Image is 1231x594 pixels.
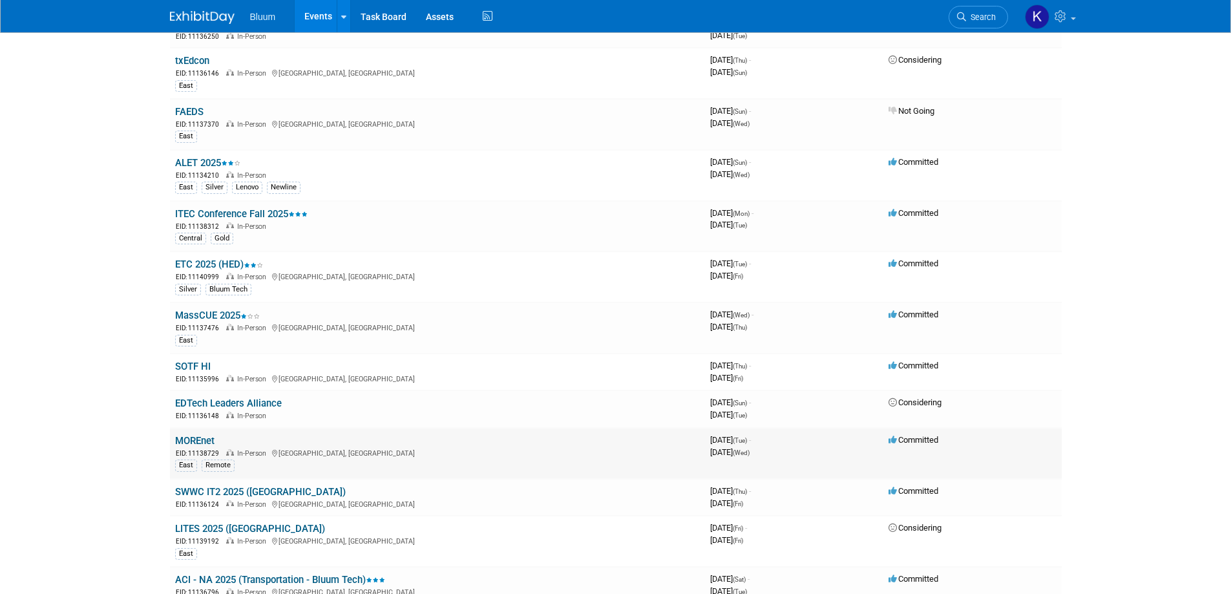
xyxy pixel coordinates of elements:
div: East [175,182,197,193]
span: [DATE] [710,361,751,370]
span: EID: 11140999 [176,273,224,281]
span: [DATE] [710,208,753,218]
div: Newline [267,182,300,193]
div: [GEOGRAPHIC_DATA], [GEOGRAPHIC_DATA] [175,118,700,129]
span: Bluum [250,12,276,22]
span: (Thu) [733,324,747,331]
div: [GEOGRAPHIC_DATA], [GEOGRAPHIC_DATA] [175,447,700,458]
div: [GEOGRAPHIC_DATA], [GEOGRAPHIC_DATA] [175,322,700,333]
span: In-Person [237,449,270,458]
a: MOREnet [175,435,215,447]
img: In-Person Event [226,324,234,330]
span: (Sat) [733,576,746,583]
img: In-Person Event [226,500,234,507]
span: Not Going [889,106,934,116]
span: (Fri) [733,500,743,507]
span: In-Person [237,273,270,281]
span: [DATE] [710,67,747,77]
span: [DATE] [710,486,751,496]
span: (Tue) [733,32,747,39]
a: ACI - NA 2025 (Transportation - Bluum Tech) [175,574,385,586]
span: (Thu) [733,363,747,370]
div: Gold [211,233,233,244]
span: [DATE] [710,498,743,508]
span: (Sun) [733,159,747,166]
img: In-Person Event [226,375,234,381]
a: txEdcon [175,55,209,67]
img: In-Person Event [226,537,234,544]
img: Kellie Noller [1025,5,1049,29]
span: EID: 11138312 [176,223,224,230]
span: [DATE] [710,118,750,128]
span: EID: 11136146 [176,70,224,77]
span: (Wed) [733,120,750,127]
span: EID: 11139192 [176,538,224,545]
span: (Tue) [733,222,747,229]
span: EID: 11136250 [176,33,224,40]
span: [DATE] [710,535,743,545]
span: (Mon) [733,210,750,217]
a: ALET 2025 [175,157,240,169]
div: East [175,131,197,142]
div: Silver [202,182,227,193]
span: (Fri) [733,537,743,544]
span: (Tue) [733,260,747,268]
span: - [749,486,751,496]
span: In-Person [237,120,270,129]
a: LITES 2025 ([GEOGRAPHIC_DATA]) [175,523,325,535]
a: Search [949,6,1008,28]
span: EID: 11135996 [176,376,224,383]
span: [DATE] [710,447,750,457]
span: - [749,259,751,268]
span: In-Person [237,222,270,231]
span: - [752,310,753,319]
div: Lenovo [232,182,262,193]
span: [DATE] [710,373,743,383]
span: (Fri) [733,273,743,280]
span: [DATE] [710,574,750,584]
span: [DATE] [710,30,747,40]
div: East [175,335,197,346]
span: Committed [889,435,938,445]
span: [DATE] [710,55,751,65]
img: In-Person Event [226,32,234,39]
a: MassCUE 2025 [175,310,260,321]
span: EID: 11136124 [176,501,224,508]
span: (Fri) [733,375,743,382]
span: (Wed) [733,449,750,456]
span: - [749,361,751,370]
div: [GEOGRAPHIC_DATA], [GEOGRAPHIC_DATA] [175,271,700,282]
div: East [175,548,197,560]
span: (Wed) [733,312,750,319]
a: ITEC Conference Fall 2025 [175,208,308,220]
span: Considering [889,55,942,65]
span: - [749,106,751,116]
span: Committed [889,157,938,167]
span: Committed [889,208,938,218]
span: - [749,157,751,167]
span: Considering [889,523,942,533]
span: (Thu) [733,57,747,64]
div: Bluum Tech [205,284,251,295]
span: In-Person [237,171,270,180]
img: In-Person Event [226,412,234,418]
span: (Tue) [733,437,747,444]
span: EID: 11134210 [176,172,224,179]
img: In-Person Event [226,120,234,127]
span: (Tue) [733,412,747,419]
div: East [175,80,197,92]
span: In-Person [237,500,270,509]
span: Committed [889,574,938,584]
span: (Fri) [733,525,743,532]
span: (Sun) [733,108,747,115]
span: Committed [889,361,938,370]
span: EID: 11137476 [176,324,224,332]
span: (Sun) [733,399,747,407]
span: Committed [889,259,938,268]
span: (Sun) [733,69,747,76]
span: In-Person [237,412,270,420]
span: EID: 11137370 [176,121,224,128]
span: Search [966,12,996,22]
span: [DATE] [710,523,747,533]
img: In-Person Event [226,171,234,178]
